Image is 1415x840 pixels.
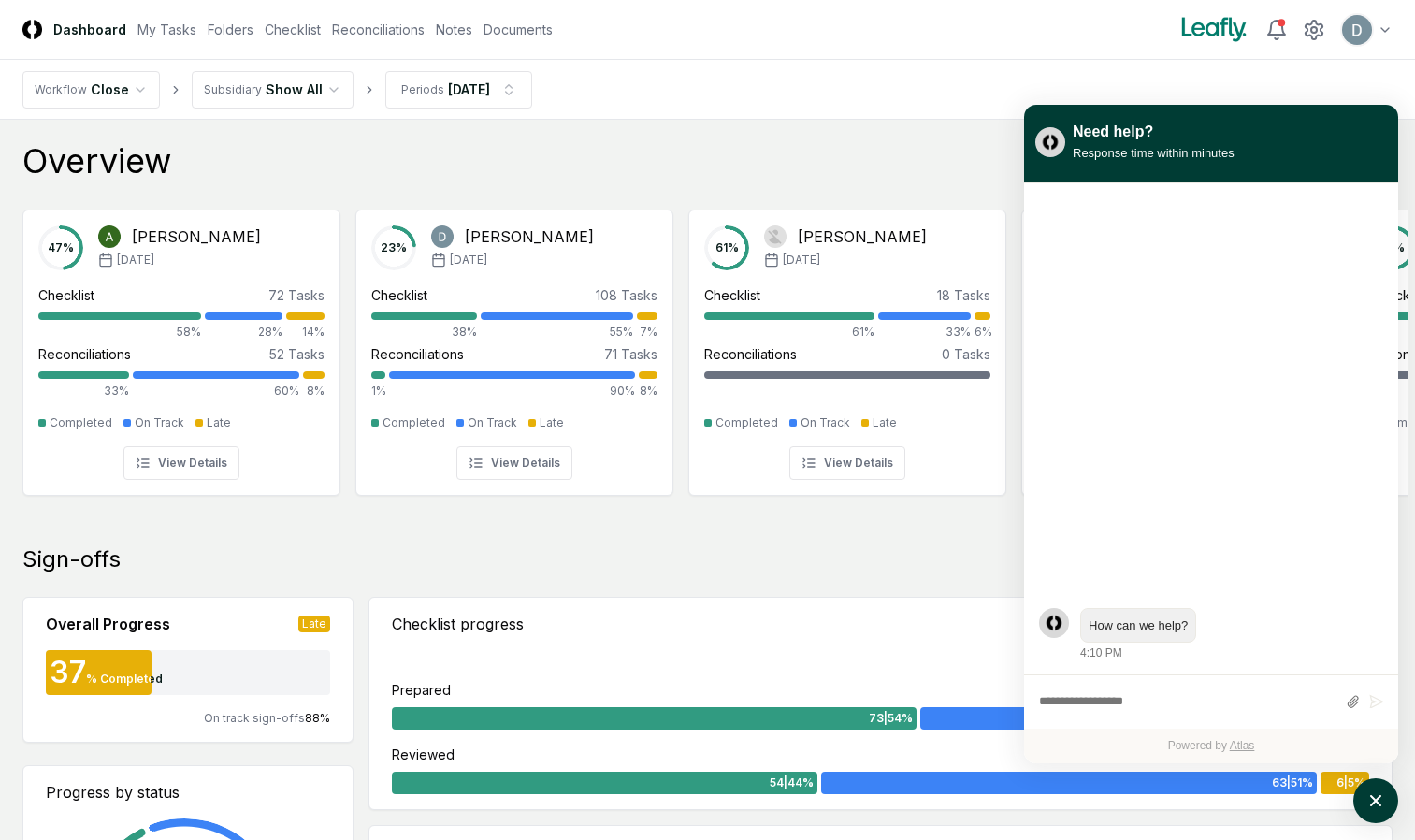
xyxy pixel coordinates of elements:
[704,285,760,305] div: Checklist
[1177,15,1250,45] img: Leafly logo
[975,324,990,340] div: 6%
[1024,183,1398,763] div: atlas-ticket
[385,71,532,109] button: Periods[DATE]
[268,285,325,305] div: 72 Tasks
[392,745,455,764] div: Reviewed
[1353,778,1398,823] button: atlas-launcher
[783,252,820,268] span: [DATE]
[869,710,913,727] span: 73 | 54 %
[604,344,657,364] div: 71 Tasks
[22,544,1393,574] div: Sign-offs
[789,446,905,480] button: View Details
[1073,143,1235,163] div: Response time within minutes
[1080,608,1383,662] div: Thursday, October 9, 4:10 PM
[305,711,330,725] span: 88 %
[1035,127,1065,157] img: yblje5SQxOoZuw2TcITt_icon.png
[135,414,184,431] div: On Track
[46,658,86,688] div: 37
[878,324,971,340] div: 33%
[637,324,657,340] div: 7%
[1024,729,1398,763] div: Powered by
[639,383,657,399] div: 8%
[942,344,990,364] div: 0 Tasks
[204,81,262,98] div: Subsidiary
[1272,775,1313,791] span: 63 | 51 %
[715,414,778,431] div: Completed
[688,195,1006,496] a: 61%John Falbo[PERSON_NAME][DATE]Checklist18 Tasks61%33%6%Reconciliations0 TasksCompletedOn TrackL...
[50,414,112,431] div: Completed
[484,20,553,39] a: Documents
[465,225,594,248] div: [PERSON_NAME]
[937,285,990,305] div: 18 Tasks
[1342,15,1372,45] img: ACg8ocLeIi4Jlns6Fsr4lO0wQ1XJrFQvF4yUjbLrd1AsCAOmrfa1KQ=s96-c
[137,20,196,39] a: My Tasks
[704,344,797,364] div: Reconciliations
[371,324,477,340] div: 38%
[770,775,814,791] span: 54 | 44 %
[205,324,282,340] div: 28%
[269,344,325,364] div: 52 Tasks
[456,446,572,480] button: View Details
[1073,121,1235,143] div: Need help?
[371,383,385,399] div: 1%
[133,383,299,399] div: 60%
[1039,685,1383,719] div: atlas-composer
[401,81,444,98] div: Periods
[265,20,321,39] a: Checklist
[204,711,305,725] span: On track sign-offs
[448,80,490,99] div: [DATE]
[1039,608,1069,638] div: atlas-message-author-avatar
[798,225,927,248] div: [PERSON_NAME]
[22,20,42,39] img: Logo
[481,324,633,340] div: 55%
[873,414,897,431] div: Late
[540,414,564,431] div: Late
[1089,616,1188,635] div: atlas-message-text
[38,324,201,340] div: 58%
[436,20,472,39] a: Notes
[46,613,170,635] div: Overall Progress
[468,414,517,431] div: On Track
[1021,195,1339,496] a: 0%SK[PERSON_NAME][DATE]Checklist4 Tasks100%Reconciliations0 TasksOn TrackView Details
[207,414,231,431] div: Late
[383,414,445,431] div: Completed
[431,225,454,248] img: Donna Jordan
[596,285,657,305] div: 108 Tasks
[1024,105,1398,763] div: atlas-window
[303,383,325,399] div: 8%
[38,383,129,399] div: 33%
[764,225,787,248] img: John Falbo
[22,71,532,109] nav: breadcrumb
[35,81,87,98] div: Workflow
[332,20,425,39] a: Reconciliations
[38,285,94,305] div: Checklist
[389,383,635,399] div: 90%
[22,195,340,496] a: 47%Annie Khederlarian[PERSON_NAME][DATE]Checklist72 Tasks58%28%14%Reconciliations52 Tasks33%60%8%...
[1230,739,1255,752] a: Atlas
[392,613,524,635] div: Checklist progress
[53,20,126,39] a: Dashboard
[208,20,253,39] a: Folders
[1080,608,1196,644] div: atlas-message-bubble
[38,344,131,364] div: Reconciliations
[704,324,874,340] div: 61%
[1080,644,1122,661] div: 4:10 PM
[286,324,325,340] div: 14%
[298,616,330,632] div: Late
[22,142,171,180] div: Overview
[368,597,1393,810] a: Checklist progressCompletedOn TrackLatePrepared135 Items73|54%46|34%16|12%Reviewed123 Items54|44%...
[1039,608,1383,662] div: atlas-message
[371,285,427,305] div: Checklist
[98,225,121,248] img: Annie Khederlarian
[355,195,673,496] a: 23%Donna Jordan[PERSON_NAME][DATE]Checklist108 Tasks38%55%7%Reconciliations71 Tasks1%90%8%Complet...
[392,680,451,700] div: Prepared
[117,252,154,268] span: [DATE]
[801,414,850,431] div: On Track
[86,671,163,688] div: % Completed
[450,252,487,268] span: [DATE]
[1336,775,1365,791] span: 6 | 5 %
[46,781,330,804] div: Progress by status
[371,344,464,364] div: Reconciliations
[1346,694,1360,710] button: Attach files by clicking or dropping files here
[123,446,239,480] button: View Details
